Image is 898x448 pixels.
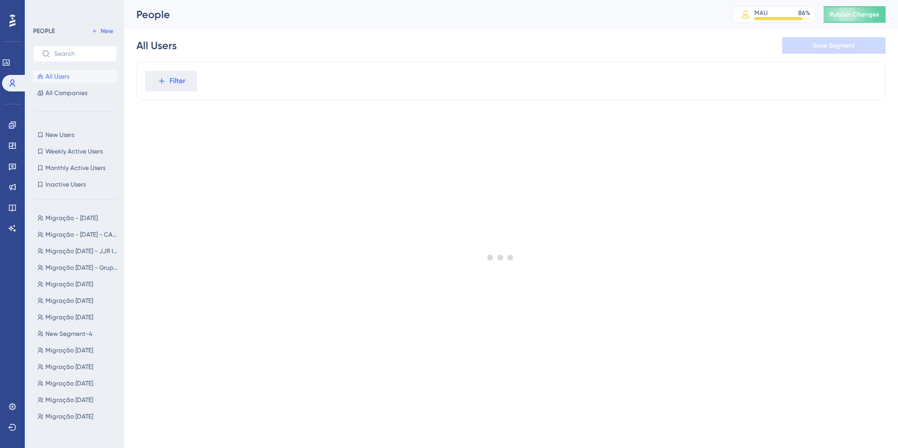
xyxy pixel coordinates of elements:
span: Migração [DATE] [45,280,93,288]
span: Migração [DATE] [45,379,93,388]
span: Migração [DATE] - JJR INCORPORADORA [45,247,119,255]
div: People [136,7,707,22]
button: Migração [DATE] [33,344,123,357]
span: Migração [DATE] [45,313,93,321]
button: Migração [DATE] [33,295,123,307]
button: Migração - [DATE] [33,212,123,224]
input: Search [54,50,108,57]
span: Inactive Users [45,180,86,189]
button: New [88,25,117,37]
button: Migração - [DATE] - CAMBUR [33,228,123,241]
button: Save Segment [782,37,886,54]
button: All Companies [33,87,117,99]
span: New Segment-4 [45,330,92,338]
button: Publish Changes [824,6,886,23]
span: Migração - [DATE] [45,214,98,222]
span: Migração - [DATE] - CAMBUR [45,230,119,239]
span: New [101,27,113,35]
button: Migração [DATE] [33,278,123,290]
button: Migração [DATE] [33,361,123,373]
span: All Users [45,72,69,81]
button: Weekly Active Users [33,145,117,158]
span: Weekly Active Users [45,147,103,156]
button: Migração [DATE] [33,311,123,323]
div: 86 % [798,9,810,17]
button: Migração [DATE] [33,410,123,423]
button: Monthly Active Users [33,162,117,174]
button: Migração [DATE] [33,394,123,406]
span: Migração [DATE] - 4 CLIENTES [45,429,119,437]
span: All Companies [45,89,87,97]
button: All Users [33,70,117,83]
button: Migração [DATE] - Grupo Krystal [33,261,123,274]
div: PEOPLE [33,27,55,35]
span: New Users [45,131,74,139]
span: Publish Changes [830,10,879,19]
span: Migração [DATE] [45,346,93,354]
button: Migração [DATE] - 4 CLIENTES [33,427,123,439]
button: Migração [DATE] [33,377,123,390]
span: Migração [DATE] [45,412,93,421]
button: Migração [DATE] - JJR INCORPORADORA [33,245,123,257]
div: All Users [136,38,177,53]
span: Migração [DATE] [45,363,93,371]
span: Migração [DATE] [45,396,93,404]
div: MAU [754,9,768,17]
span: Migração [DATE] [45,297,93,305]
span: Migração [DATE] - Grupo Krystal [45,264,119,272]
button: New Segment-4 [33,328,123,340]
button: Inactive Users [33,178,117,191]
span: Save Segment [813,41,855,50]
span: Monthly Active Users [45,164,105,172]
button: New Users [33,129,117,141]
